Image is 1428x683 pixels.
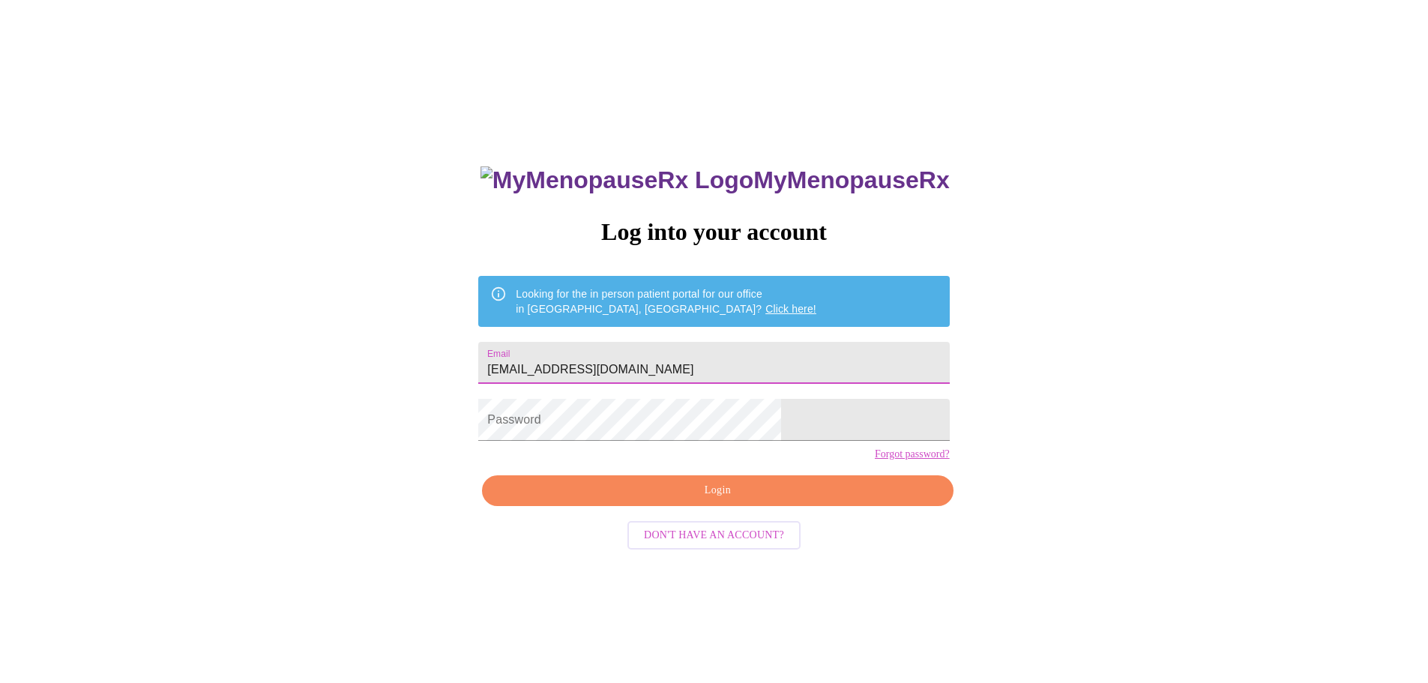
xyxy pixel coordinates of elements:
[627,521,801,550] button: Don't have an account?
[875,448,950,460] a: Forgot password?
[482,475,953,506] button: Login
[765,303,816,315] a: Click here!
[480,166,753,194] img: MyMenopauseRx Logo
[478,218,949,246] h3: Log into your account
[516,280,816,322] div: Looking for the in person patient portal for our office in [GEOGRAPHIC_DATA], [GEOGRAPHIC_DATA]?
[480,166,950,194] h3: MyMenopauseRx
[624,528,804,541] a: Don't have an account?
[499,481,936,500] span: Login
[644,526,784,545] span: Don't have an account?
